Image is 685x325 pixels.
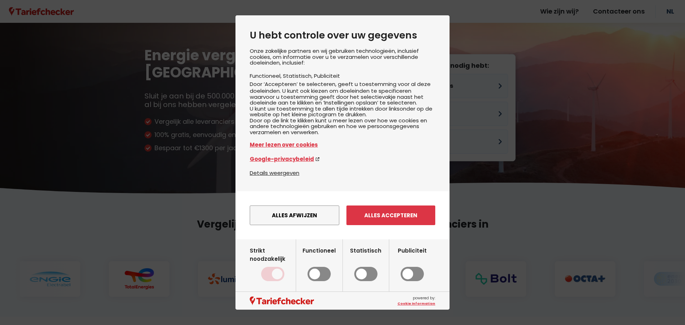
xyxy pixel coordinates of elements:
h2: U hebt controle over uw gegevens [250,30,435,41]
button: Alles afwijzen [250,205,339,225]
label: Functioneel [303,247,336,281]
li: Statistisch [283,72,314,80]
div: Onze zakelijke partners en wij gebruiken technologieën, inclusief cookies, om informatie over u t... [250,48,435,169]
span: powered by: [397,295,435,306]
label: Strikt noodzakelijk [250,247,296,281]
a: Meer lezen over cookies [250,141,435,149]
a: Cookie Information [397,301,435,306]
li: Publiciteit [314,72,340,80]
label: Publiciteit [398,247,427,281]
div: menu [235,191,450,239]
li: Functioneel [250,72,283,80]
button: Details weergeven [250,169,299,177]
button: Alles accepteren [346,205,435,225]
label: Statistisch [350,247,381,281]
img: logo [250,296,314,305]
a: Google-privacybeleid [250,155,435,163]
